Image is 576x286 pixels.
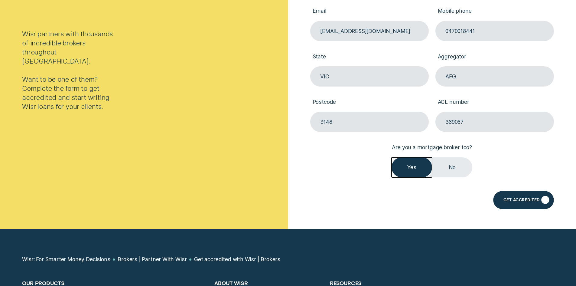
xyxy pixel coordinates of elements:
[435,93,554,112] label: ACL number
[22,256,110,263] a: Wisr: For Smarter Money Decisions
[310,2,429,21] label: Email
[435,2,554,21] label: Mobile phone
[194,256,280,263] a: Get accredited with Wisr | Brokers
[390,139,474,157] label: Are you a mortgage broker too?
[118,256,187,263] a: Brokers | Partner With Wisr
[392,157,432,178] label: Yes
[22,29,116,111] div: Wisr partners with thousands of incredible brokers throughout [GEOGRAPHIC_DATA]. Want to be one o...
[432,157,472,178] label: No
[493,191,554,209] button: Get Accredited
[310,48,429,66] label: State
[310,93,429,112] label: Postcode
[435,48,554,66] label: Aggregator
